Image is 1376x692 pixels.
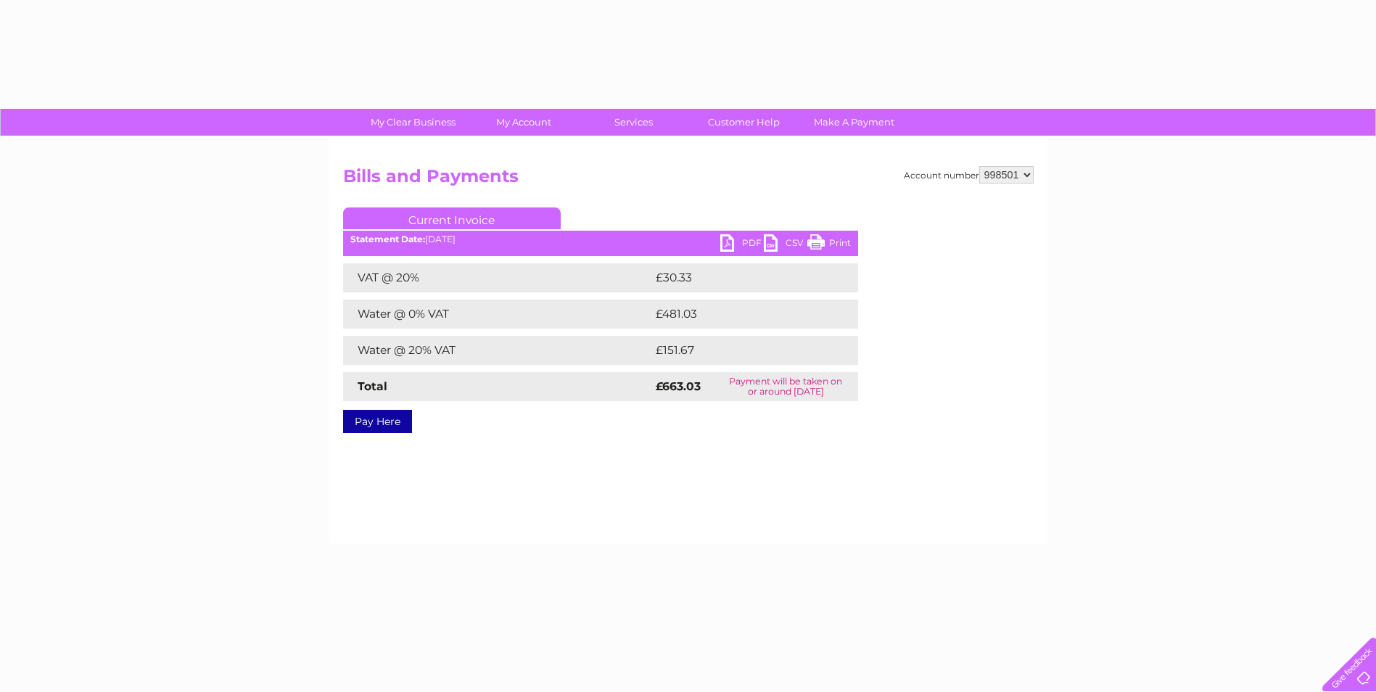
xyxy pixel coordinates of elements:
[464,109,583,136] a: My Account
[350,234,425,244] b: Statement Date:
[807,234,851,255] a: Print
[343,300,652,329] td: Water @ 0% VAT
[574,109,693,136] a: Services
[720,234,764,255] a: PDF
[684,109,804,136] a: Customer Help
[904,166,1034,184] div: Account number
[656,379,701,393] strong: £663.03
[794,109,914,136] a: Make A Payment
[353,109,473,136] a: My Clear Business
[714,372,857,401] td: Payment will be taken on or around [DATE]
[343,234,858,244] div: [DATE]
[652,300,831,329] td: £481.03
[764,234,807,255] a: CSV
[343,410,412,433] a: Pay Here
[652,336,830,365] td: £151.67
[343,207,561,229] a: Current Invoice
[358,379,387,393] strong: Total
[652,263,828,292] td: £30.33
[343,263,652,292] td: VAT @ 20%
[343,166,1034,194] h2: Bills and Payments
[343,336,652,365] td: Water @ 20% VAT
